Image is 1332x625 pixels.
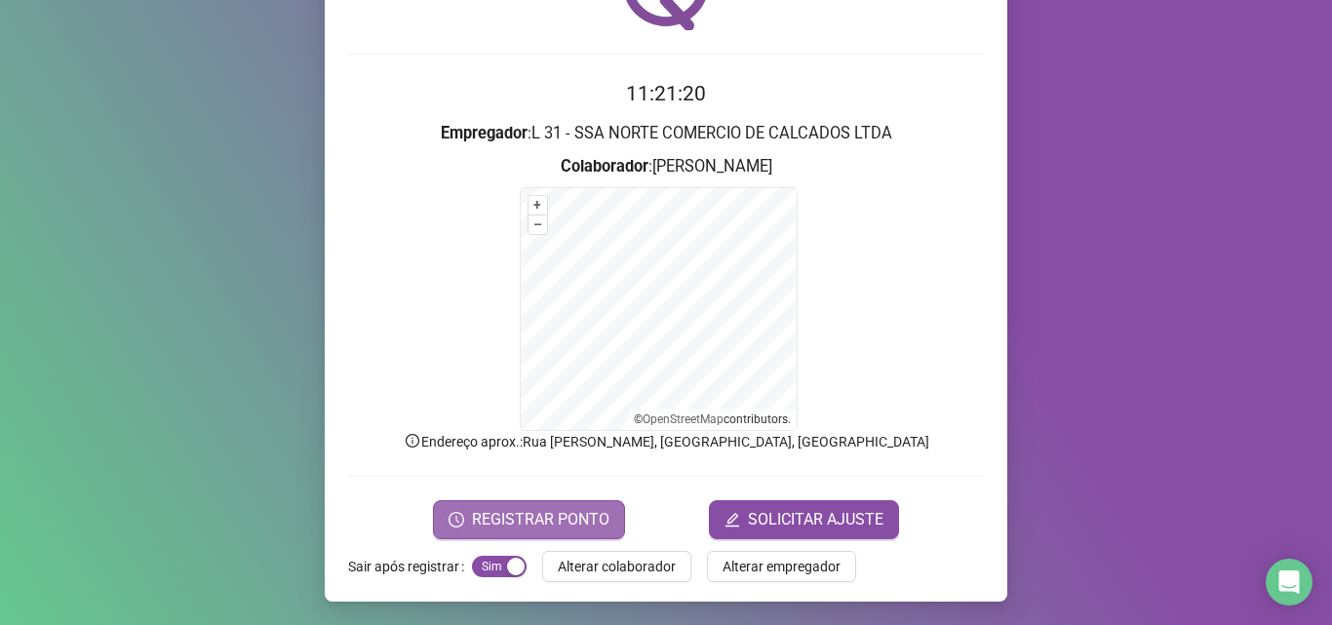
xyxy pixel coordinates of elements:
span: clock-circle [449,512,464,527]
li: © contributors. [634,412,791,426]
span: REGISTRAR PONTO [472,508,609,531]
strong: Empregador [441,124,528,142]
time: 11:21:20 [626,82,706,105]
label: Sair após registrar [348,551,472,582]
button: – [529,215,547,234]
h3: : L 31 - SSA NORTE COMERCIO DE CALCADOS LTDA [348,121,984,146]
button: Alterar empregador [707,551,856,582]
p: Endereço aprox. : Rua [PERSON_NAME], [GEOGRAPHIC_DATA], [GEOGRAPHIC_DATA] [348,431,984,452]
span: SOLICITAR AJUSTE [748,508,883,531]
button: Alterar colaborador [542,551,691,582]
h3: : [PERSON_NAME] [348,154,984,179]
a: OpenStreetMap [643,412,724,426]
button: + [529,196,547,215]
button: editSOLICITAR AJUSTE [709,500,899,539]
span: Alterar empregador [723,556,841,577]
span: info-circle [404,432,421,449]
div: Open Intercom Messenger [1266,559,1312,605]
strong: Colaborador [561,157,648,176]
span: edit [725,512,740,527]
span: Alterar colaborador [558,556,676,577]
button: REGISTRAR PONTO [433,500,625,539]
